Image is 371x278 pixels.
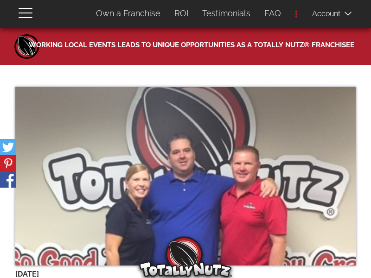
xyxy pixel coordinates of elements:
img: Totally Nutz Logo [139,234,232,276]
img: todd-furnia_1.png [15,87,356,265]
span: Working local events leads to unique opportunities as a Totally Nutz® Franchisee [29,38,354,50]
a: ROI [167,4,195,23]
a: Own a Franchise [89,4,167,23]
a: Home [13,32,41,60]
a: Testimonials [195,4,257,23]
a: FAQ [257,4,288,23]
